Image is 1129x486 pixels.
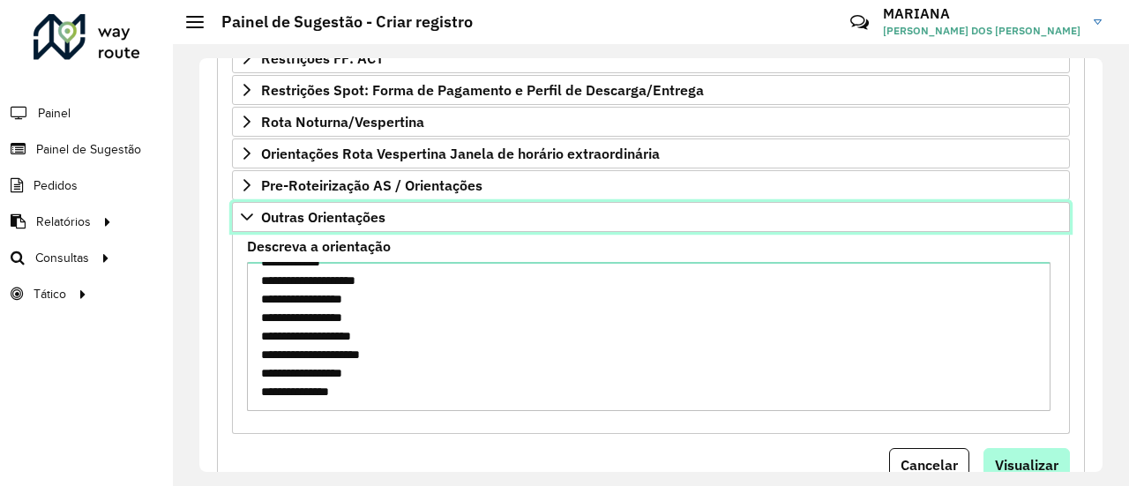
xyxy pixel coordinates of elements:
button: Visualizar [983,448,1070,482]
span: Orientações Rota Vespertina Janela de horário extraordinária [261,146,660,161]
a: Restrições Spot: Forma de Pagamento e Perfil de Descarga/Entrega [232,75,1070,105]
h3: MARIANA [883,5,1080,22]
span: Tático [34,285,66,303]
span: Rota Noturna/Vespertina [261,115,424,129]
span: Consultas [35,249,89,267]
a: Orientações Rota Vespertina Janela de horário extraordinária [232,138,1070,168]
a: Outras Orientações [232,202,1070,232]
button: Cancelar [889,448,969,482]
h2: Painel de Sugestão - Criar registro [204,12,473,32]
span: Painel de Sugestão [36,140,141,159]
span: Relatórios [36,213,91,231]
span: [PERSON_NAME] DOS [PERSON_NAME] [883,23,1080,39]
span: Cancelar [901,456,958,474]
label: Descreva a orientação [247,236,391,257]
span: Outras Orientações [261,210,385,224]
a: Restrições FF: ACT [232,43,1070,73]
a: Rota Noturna/Vespertina [232,107,1070,137]
span: Restrições Spot: Forma de Pagamento e Perfil de Descarga/Entrega [261,83,704,97]
span: Visualizar [995,456,1058,474]
span: Pre-Roteirização AS / Orientações [261,178,482,192]
div: Outras Orientações [232,232,1070,434]
a: Contato Rápido [841,4,879,41]
span: Restrições FF: ACT [261,51,384,65]
span: Painel [38,104,71,123]
span: Pedidos [34,176,78,195]
a: Pre-Roteirização AS / Orientações [232,170,1070,200]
